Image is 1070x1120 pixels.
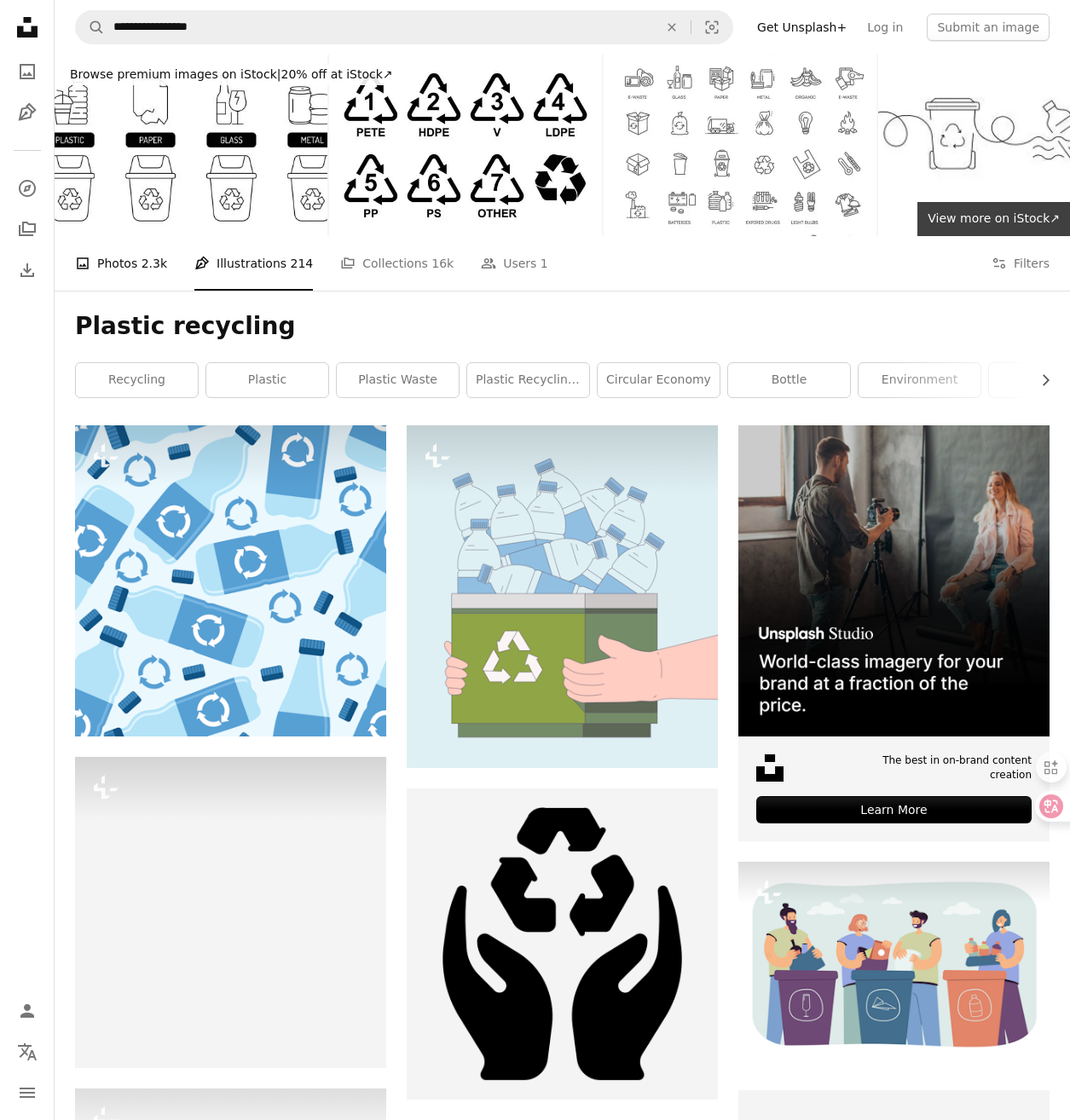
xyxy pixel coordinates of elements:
[76,11,105,43] button: Search Unsplash
[859,363,980,397] a: environment
[55,55,327,236] img: Waste Sorting Concept Vector Illustration. Recycling, Zero Waste, Environment.
[738,425,1050,736] img: file-1715651741414-859baba4300dimage
[75,311,1050,342] h1: Plastic recycling
[481,236,548,291] a: Users 1
[431,254,454,273] span: 16k
[10,171,44,205] a: Explore
[407,936,718,951] a: Two hands holding a recycle symbol
[206,363,328,397] a: plastic
[76,363,198,397] a: recycling
[70,67,281,81] span: Browse premium images on iStock |
[75,425,386,736] img: A lot of blue bottles with arrows on them
[541,254,548,273] span: 1
[75,10,733,44] form: Find visuals sitewide
[10,253,44,287] a: Download History
[55,55,408,95] a: Browse premium images on iStock|20% off at iStock↗
[10,55,44,89] a: Photos
[756,754,784,782] img: file-1631678316303-ed18b8b5cb9cimage
[917,202,1070,236] a: View more on iStock↗
[467,363,589,397] a: plastic recycling plant
[10,1035,44,1069] button: Language
[10,994,44,1028] a: Log in / Sign up
[407,788,718,1100] img: Two hands holding a recycle symbol
[598,363,720,397] a: circular economy
[329,55,602,236] img: Different Types Of Plastic Material Recycling Symbols
[75,904,386,920] a: A group of bottles with different types of animals inside of them
[10,212,44,246] a: Collections
[407,425,718,768] img: A person holding a box of bottled water
[337,363,459,397] a: plastic waste
[756,796,1032,823] div: Learn More
[10,95,44,130] a: Illustrations
[10,1076,44,1110] button: Menu
[65,65,398,85] div: 20% off at iStock ↗
[653,11,691,43] button: Clear
[738,862,1050,1070] img: Positive people sorting trash isolated flat vector illustration. Cartoon characters standing near...
[1030,363,1050,397] button: scroll list to the right
[738,957,1050,973] a: Positive people sorting trash isolated flat vector illustration. Cartoon characters standing near...
[142,254,167,273] span: 2.3k
[992,236,1050,291] button: Filters
[747,14,857,41] a: Get Unsplash+
[738,425,1050,841] a: The best in on-brand content creationLearn More
[927,14,1050,41] button: Submit an image
[857,14,913,41] a: Log in
[728,363,850,397] a: bottle
[407,589,718,604] a: A person holding a box of bottled water
[10,10,44,48] a: Home — Unsplash
[75,573,386,588] a: A lot of blue bottles with arrows on them
[879,753,1032,782] span: The best in on-brand content creation
[604,55,876,236] img: Garbage Vector Line Icons Set. Garbage icons set
[691,11,732,43] button: Visual search
[75,236,167,291] a: Photos 2.3k
[340,236,454,291] a: Collections 16k
[75,757,386,1068] img: A group of bottles with different types of animals inside of them
[928,211,1060,225] span: View more on iStock ↗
